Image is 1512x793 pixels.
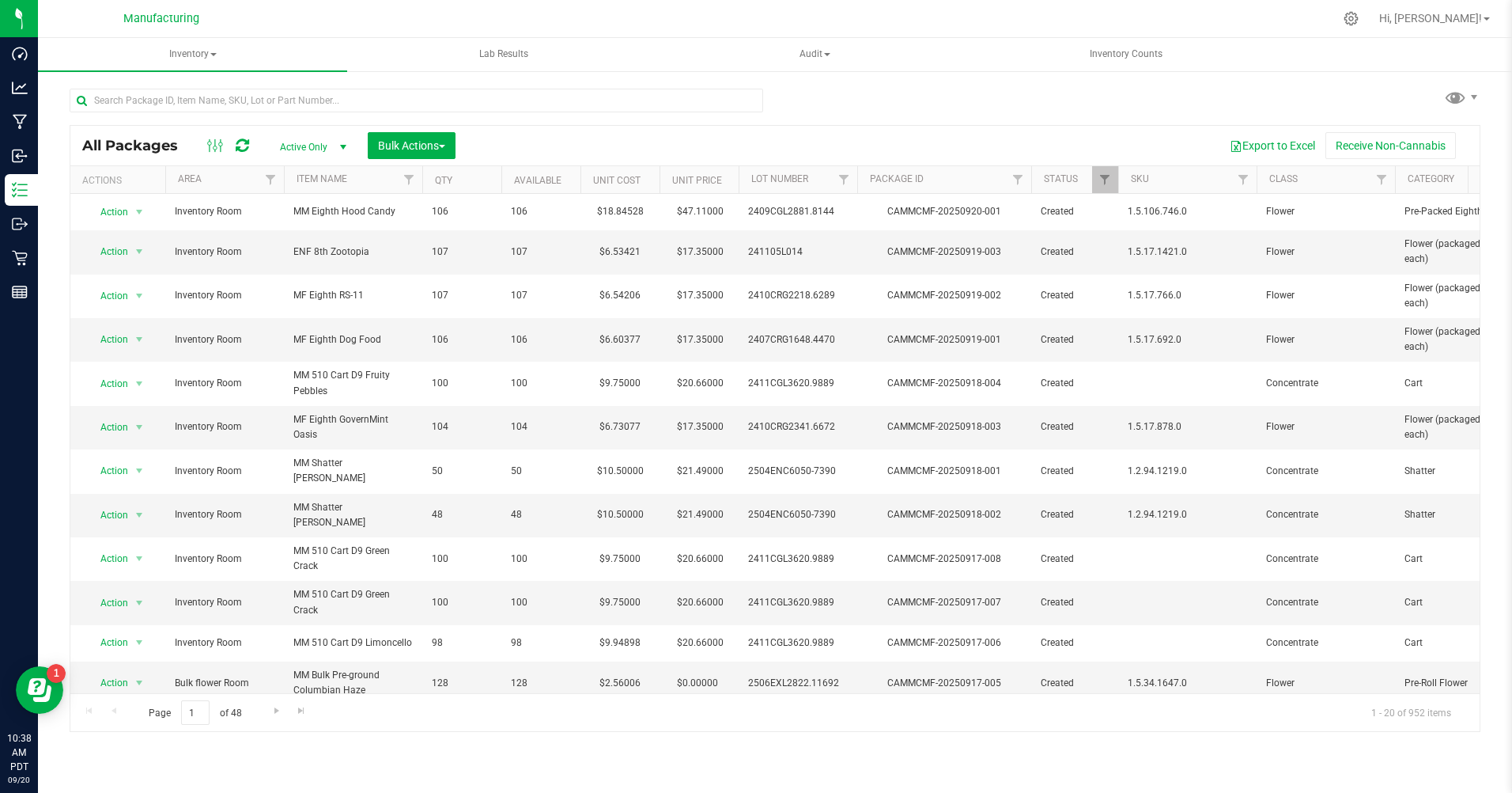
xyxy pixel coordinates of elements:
[748,245,848,260] span: 241105L014
[669,632,731,655] span: $20.66000
[1128,288,1247,303] span: 1.5.17.766.0
[669,328,731,351] span: $17.35000
[12,80,28,96] inline-svg: Analytics
[511,507,571,522] span: 48
[175,419,274,434] span: Inventory Room
[86,672,129,694] span: Action
[1379,12,1482,25] span: Hi, [PERSON_NAME]!
[1128,332,1247,347] span: 1.5.17.692.0
[12,114,28,130] inline-svg: Manufacturing
[580,362,660,405] td: $9.75000
[12,46,28,62] inline-svg: Dashboard
[751,173,808,184] a: Lot Number
[130,328,149,351] span: select
[511,204,571,219] span: 106
[293,245,413,260] span: ENF 8th Zootopia
[16,666,63,714] iframe: Resource center
[70,89,763,112] input: Search Package ID, Item Name, SKU, Lot or Part Number...
[396,166,422,193] a: Filter
[293,587,413,617] span: MM 510 Cart D9 Green Crack
[293,668,413,698] span: MM Bulk Pre-ground Columbian Haze
[82,175,159,186] div: Actions
[181,700,210,725] input: 1
[1041,676,1109,691] span: Created
[175,204,274,219] span: Inventory Room
[748,332,848,347] span: 2407CRG1648.4470
[130,373,149,395] span: select
[378,139,445,152] span: Bulk Actions
[1041,204,1109,219] span: Created
[855,332,1034,347] div: CAMMCMF-20250919-001
[175,507,274,522] span: Inventory Room
[1269,173,1298,184] a: Class
[7,774,31,786] p: 09/20
[86,504,129,526] span: Action
[7,731,31,774] p: 10:38 AM PDT
[1325,132,1456,159] button: Receive Non-Cannabis
[1266,288,1385,303] span: Flower
[1266,676,1385,691] span: Flower
[130,416,149,438] span: select
[1369,166,1395,193] a: Filter
[580,318,660,362] td: $6.60377
[86,592,129,614] span: Action
[432,676,492,691] span: 128
[86,328,129,351] span: Action
[855,204,1034,219] div: CAMMCMF-20250920-001
[175,376,274,391] span: Inventory Room
[580,275,660,318] td: $6.54206
[580,625,660,662] td: $9.94898
[511,288,571,303] span: 107
[1266,204,1385,219] span: Flower
[669,241,731,264] span: $17.35000
[514,175,561,186] a: Available
[511,552,571,567] span: 100
[1408,173,1454,184] a: Category
[368,132,455,159] button: Bulk Actions
[432,595,492,610] span: 100
[511,676,571,691] span: 128
[669,503,731,526] span: $21.49000
[432,507,492,522] span: 48
[130,632,149,654] span: select
[1266,507,1385,522] span: Concentrate
[1128,419,1247,434] span: 1.5.17.878.0
[178,173,202,184] a: Area
[855,552,1034,567] div: CAMMCMF-20250917-008
[669,200,731,223] span: $47.11000
[82,137,194,154] span: All Packages
[855,419,1034,434] div: CAMMCMF-20250918-003
[432,552,492,567] span: 100
[349,38,658,71] a: Lab Results
[1128,245,1247,260] span: 1.5.17.1421.0
[293,544,413,574] span: MM 510 Cart D9 Green Crack
[175,636,274,651] span: Inventory Room
[175,464,274,479] span: Inventory Room
[86,373,129,395] span: Action
[175,245,274,260] span: Inventory Room
[12,216,28,232] inline-svg: Outbound
[297,173,347,184] a: Item Name
[1341,11,1361,26] div: Manage settings
[748,595,848,610] span: 2411CGL3620.9889
[669,548,731,571] span: $20.66000
[748,676,848,691] span: 2506EXL2822.11692
[432,288,492,303] span: 107
[86,285,129,307] span: Action
[580,450,660,493] td: $10.50000
[580,406,660,450] td: $6.73077
[593,175,641,186] a: Unit Cost
[1041,376,1109,391] span: Created
[175,595,274,610] span: Inventory Room
[86,241,129,263] span: Action
[86,201,129,223] span: Action
[38,38,347,71] a: Inventory
[1041,595,1109,610] span: Created
[511,636,571,651] span: 98
[1359,700,1464,724] span: 1 - 20 of 952 items
[175,552,274,567] span: Inventory Room
[580,194,660,230] td: $18.84528
[290,700,313,722] a: Go to the last page
[669,591,731,614] span: $20.66000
